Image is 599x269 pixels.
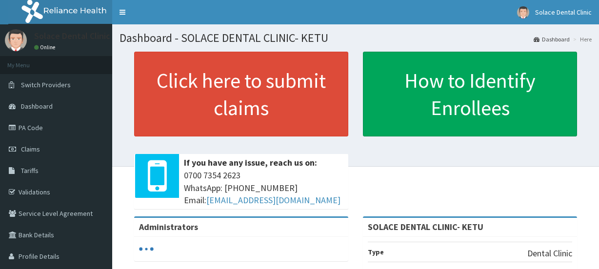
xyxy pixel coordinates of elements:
[21,80,71,89] span: Switch Providers
[21,102,53,111] span: Dashboard
[5,29,27,51] img: User Image
[527,247,572,260] p: Dental Clinic
[134,52,348,136] a: Click here to submit claims
[571,35,592,43] li: Here
[21,166,39,175] span: Tariffs
[120,32,592,44] h1: Dashboard - SOLACE DENTAL CLINIC- KETU
[535,8,592,17] span: Solace Dental Clinic
[206,194,340,206] a: [EMAIL_ADDRESS][DOMAIN_NAME]
[34,32,110,40] p: Solace Dental Clinic
[363,52,577,136] a: How to Identify Enrollees
[184,157,317,168] b: If you have any issue, reach us on:
[534,35,570,43] a: Dashboard
[139,221,198,232] b: Administrators
[517,6,529,19] img: User Image
[184,169,343,207] span: 0700 7354 2623 WhatsApp: [PHONE_NUMBER] Email:
[34,44,58,51] a: Online
[139,242,154,256] svg: audio-loading
[21,145,40,154] span: Claims
[368,221,483,232] strong: SOLACE DENTAL CLINIC- KETU
[368,248,384,256] b: Type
